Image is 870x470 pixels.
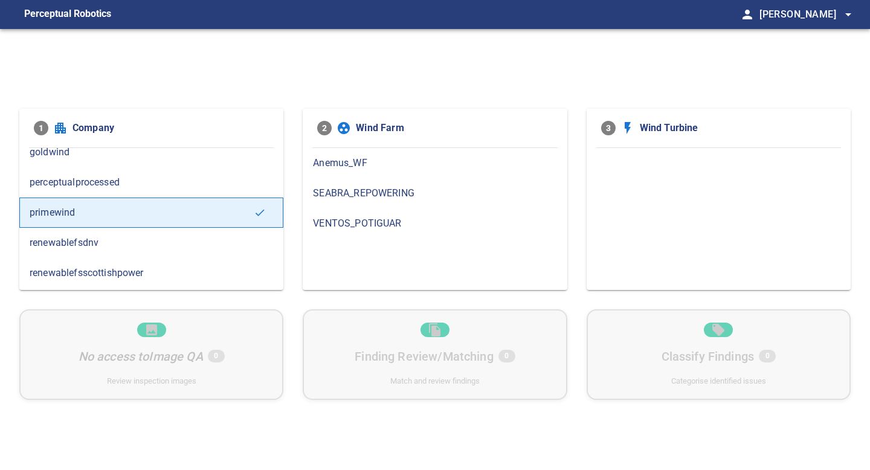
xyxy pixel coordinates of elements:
span: VENTOS_POTIGUAR [313,216,556,231]
span: primewind [30,205,254,220]
span: perceptualprocessed [30,175,273,190]
div: renewablefsdnv [19,228,283,258]
span: [PERSON_NAME] [759,6,855,23]
div: VENTOS_POTIGUAR [303,208,567,239]
span: renewablefsdnv [30,236,273,250]
div: specialistdemo [19,288,283,318]
span: Anemus_WF [313,156,556,170]
button: [PERSON_NAME] [755,2,855,27]
div: primewind [19,198,283,228]
span: 2 [317,121,332,135]
span: arrow_drop_down [841,7,855,22]
span: goldwind [30,145,273,159]
span: Wind Farm [356,121,552,135]
div: goldwind [19,137,283,167]
figcaption: Perceptual Robotics [24,5,111,24]
div: Anemus_WF [303,148,567,178]
span: Company [72,121,269,135]
span: SEABRA_REPOWERING [313,186,556,201]
span: Wind Turbine [640,121,836,135]
div: perceptualprocessed [19,167,283,198]
span: 1 [34,121,48,135]
div: renewablefsscottishpower [19,258,283,288]
span: renewablefsscottishpower [30,266,273,280]
span: 3 [601,121,616,135]
span: person [740,7,755,22]
div: SEABRA_REPOWERING [303,178,567,208]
